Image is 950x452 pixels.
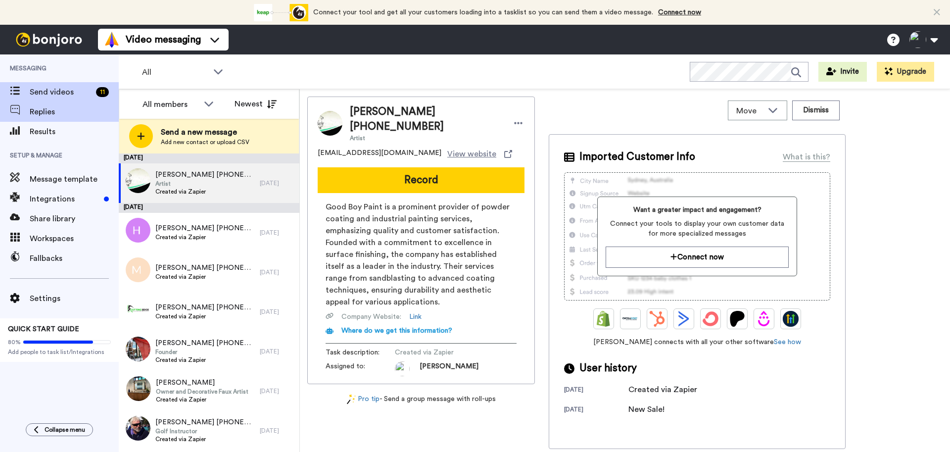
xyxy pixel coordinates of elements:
span: [PERSON_NAME] [PHONE_NUMBER] [350,104,502,134]
span: [PERSON_NAME] [PHONE_NUMBER] [155,417,255,427]
img: GoHighLevel [783,311,799,327]
span: Add new contact or upload CSV [161,138,249,146]
img: Patreon [729,311,745,327]
img: m+.png [126,257,150,282]
a: Connect now [658,9,701,16]
span: Want a greater impact and engagement? [606,205,788,215]
span: QUICK START GUIDE [8,326,79,333]
div: [DATE] [260,427,294,435]
span: [PERSON_NAME] [PHONE_NUMBER] [155,338,255,348]
span: [PERSON_NAME] [PHONE_NUMBER] [155,263,255,273]
div: [DATE] [260,387,294,395]
span: Imported Customer Info [579,150,695,164]
img: magic-wand.svg [347,394,356,404]
div: [DATE] [260,348,294,355]
span: Where do we get this information? [341,327,452,334]
span: [PERSON_NAME] [PHONE_NUMBER] [155,170,255,180]
span: Created via Zapier [155,356,255,364]
span: Good Boy Paint is a prominent provider of powder coating and industrial painting services, emphas... [326,201,517,308]
img: Image of Bailey Darnell +13854778378 [318,111,342,136]
span: [EMAIL_ADDRESS][DOMAIN_NAME] [318,148,441,160]
div: What is this? [783,151,830,163]
a: See how [774,339,801,346]
div: [DATE] [260,308,294,316]
img: Shopify [596,311,612,327]
span: [PERSON_NAME] connects with all your other software [564,337,830,347]
div: 11 [96,87,109,97]
span: Send videos [30,86,92,98]
img: ALV-UjV7-qRHClO42Pkq--IBhr5uu29Z-3sPbSoawgFNwt-TTaWH0WIEoYBijnSk219F5IMYy_clIshpKlzOKYyFoCqn4Jw48... [395,361,410,376]
img: 0016da86-70e5-45a2-b5aa-84b78a2c72f8.jpg [126,168,150,193]
span: Connect your tool and get all your customers loading into a tasklist so you can send them a video... [313,9,653,16]
span: Integrations [30,193,100,205]
span: Company Website : [341,312,401,322]
a: Link [409,312,422,322]
span: [PERSON_NAME] [420,361,478,376]
span: Fallbacks [30,252,119,264]
button: Dismiss [792,100,840,120]
span: Connect your tools to display your own customer data for more specialized messages [606,219,788,239]
div: animation [254,4,308,21]
div: [DATE] [260,229,294,237]
span: Founder [155,348,255,356]
span: Share library [30,213,119,225]
img: 0ba65c25-eb5d-4cf1-aea9-a06594fd980c.png [126,297,150,322]
button: Upgrade [877,62,934,82]
div: [DATE] [119,153,299,163]
img: ActiveCampaign [676,311,692,327]
span: Golf Instructor [155,427,255,435]
div: [DATE] [260,179,294,187]
div: - Send a group message with roll-ups [307,394,535,404]
span: Created via Zapier [155,273,255,281]
img: h+.png [126,218,150,243]
span: Created via Zapier [155,312,255,320]
div: [DATE] [564,405,628,415]
button: Record [318,167,524,193]
div: [DATE] [119,203,299,213]
span: Created via Zapier [395,348,489,357]
span: [PERSON_NAME] [PHONE_NUMBER] [155,223,255,233]
span: Artist [350,134,502,142]
span: Created via Zapier [155,233,255,241]
button: Connect now [606,247,788,268]
img: ConvertKit [703,311,718,327]
img: 8910e0c2-0afb-4a49-aac4-2d89f2c39533.jpg [126,376,151,401]
span: Move [736,105,763,117]
span: Owner and Decorative Faux Artist [156,388,248,396]
button: Invite [818,62,867,82]
span: Artist [155,180,255,188]
a: View website [447,148,512,160]
img: vm-color.svg [104,32,120,48]
div: New Sale! [628,403,678,415]
img: bj-logo-header-white.svg [12,33,86,47]
a: Pro tip [347,394,380,404]
img: a36ea59d-c261-42b8-8745-a09a0216af84.jpg [126,337,150,361]
span: [PERSON_NAME] [156,378,248,388]
span: Video messaging [126,33,201,47]
span: Task description : [326,348,395,357]
span: 80% [8,338,21,346]
span: Results [30,126,119,138]
span: Created via Zapier [155,188,255,196]
button: Newest [227,94,284,114]
span: Message template [30,173,119,185]
span: Replies [30,106,119,118]
span: User history [579,361,637,376]
span: Add people to task list/Integrations [8,348,111,356]
div: All members [142,99,199,110]
img: 4d4d8c9c-1eab-410e-89dc-b3aa82686447.jpg [126,416,150,441]
div: Created via Zapier [628,384,697,396]
div: [DATE] [564,386,628,396]
span: View website [447,148,496,160]
span: Created via Zapier [155,435,255,443]
img: Ontraport [622,311,638,327]
img: Drip [756,311,772,327]
div: [DATE] [260,268,294,276]
button: Collapse menu [26,423,93,436]
span: Collapse menu [45,426,85,434]
span: Settings [30,293,119,304]
span: Created via Zapier [156,396,248,403]
span: Assigned to: [326,361,395,376]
